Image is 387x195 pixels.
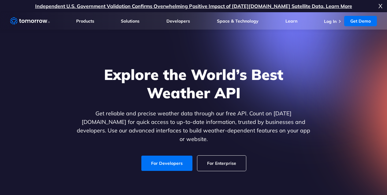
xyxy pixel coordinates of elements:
a: Developers [166,18,190,24]
p: Get reliable and precise weather data through our free API. Count on [DATE][DOMAIN_NAME] for quic... [76,109,312,143]
a: Products [76,18,94,24]
a: Learn [285,18,297,24]
a: Get Demo [344,16,377,26]
a: For Enterprise [197,156,246,171]
a: Home link [10,16,50,26]
a: Solutions [121,18,140,24]
a: Independent U.S. Government Validation Confirms Overwhelming Positive Impact of [DATE][DOMAIN_NAM... [35,3,352,9]
a: Log In [324,19,337,24]
h1: Explore the World’s Best Weather API [76,65,312,102]
a: For Developers [141,156,192,171]
a: Space & Technology [217,18,259,24]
